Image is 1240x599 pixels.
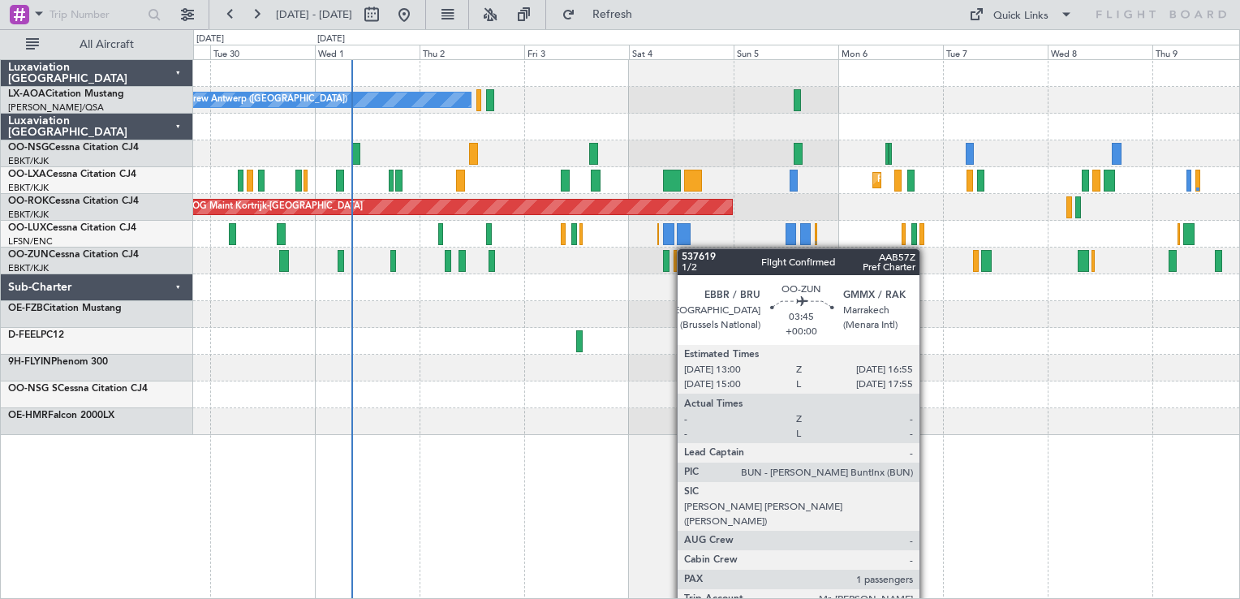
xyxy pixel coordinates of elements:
[315,45,420,59] div: Wed 1
[877,168,1066,192] div: Planned Maint Kortrijk-[GEOGRAPHIC_DATA]
[8,170,46,179] span: OO-LXA
[8,330,41,340] span: D-FEEL
[734,45,838,59] div: Sun 5
[8,411,48,420] span: OE-HMR
[993,8,1048,24] div: Quick Links
[524,45,629,59] div: Fri 3
[8,155,49,167] a: EBKT/KJK
[210,45,315,59] div: Tue 30
[8,223,46,233] span: OO-LUX
[8,384,148,394] a: OO-NSG SCessna Citation CJ4
[317,32,345,46] div: [DATE]
[8,357,51,367] span: 9H-FLYIN
[943,45,1048,59] div: Tue 7
[276,7,352,22] span: [DATE] - [DATE]
[8,250,139,260] a: OO-ZUNCessna Citation CJ4
[8,89,45,99] span: LX-AOA
[8,101,104,114] a: [PERSON_NAME]/QSA
[579,9,647,20] span: Refresh
[420,45,524,59] div: Thu 2
[8,143,139,153] a: OO-NSGCessna Citation CJ4
[8,182,49,194] a: EBKT/KJK
[8,209,49,221] a: EBKT/KJK
[50,2,143,27] input: Trip Number
[1048,45,1152,59] div: Wed 8
[8,235,53,248] a: LFSN/ENC
[629,45,734,59] div: Sat 4
[8,89,124,99] a: LX-AOACitation Mustang
[8,262,49,274] a: EBKT/KJK
[42,39,171,50] span: All Aircraft
[8,411,114,420] a: OE-HMRFalcon 2000LX
[18,32,176,58] button: All Aircraft
[186,195,363,219] div: AOG Maint Kortrijk-[GEOGRAPHIC_DATA]
[171,88,347,112] div: No Crew Antwerp ([GEOGRAPHIC_DATA])
[8,196,139,206] a: OO-ROKCessna Citation CJ4
[8,143,49,153] span: OO-NSG
[8,223,136,233] a: OO-LUXCessna Citation CJ4
[8,250,49,260] span: OO-ZUN
[8,170,136,179] a: OO-LXACessna Citation CJ4
[8,304,122,313] a: OE-FZBCitation Mustang
[8,304,43,313] span: OE-FZB
[838,45,943,59] div: Mon 6
[8,330,64,340] a: D-FEELPC12
[554,2,652,28] button: Refresh
[8,196,49,206] span: OO-ROK
[196,32,224,46] div: [DATE]
[8,384,58,394] span: OO-NSG S
[8,357,108,367] a: 9H-FLYINPhenom 300
[961,2,1081,28] button: Quick Links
